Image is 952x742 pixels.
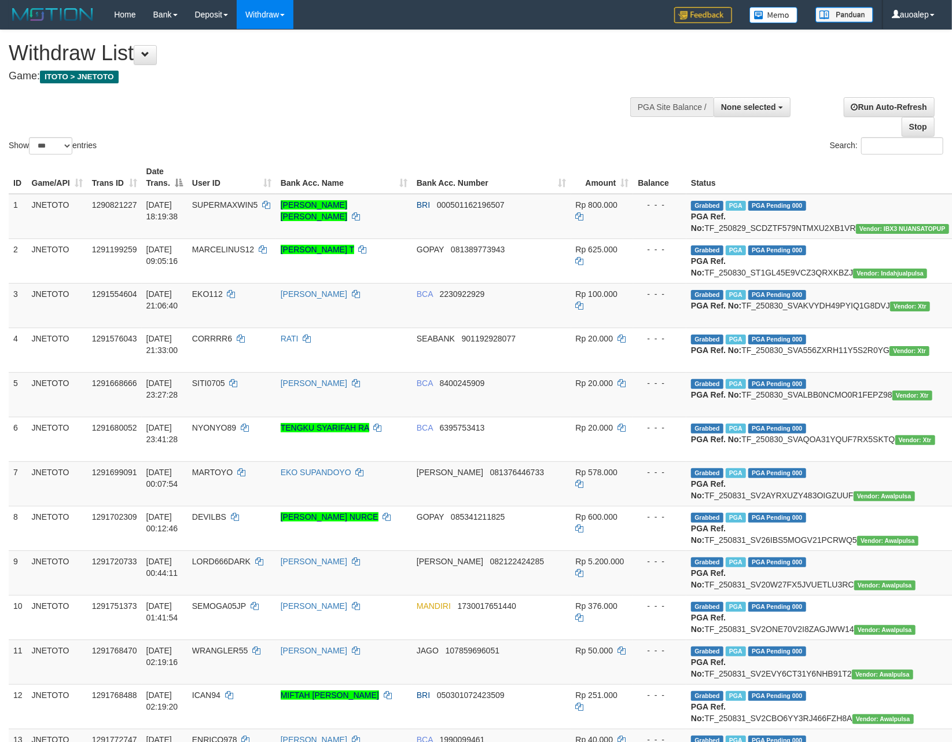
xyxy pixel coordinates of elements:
span: Vendor URL: https://settle1.1velocity.biz [853,269,927,278]
td: 3 [9,283,27,328]
td: 12 [9,684,27,729]
div: - - - [638,199,682,211]
img: panduan.png [815,7,873,23]
img: Feedback.jpg [674,7,732,23]
select: Showentries [29,137,72,155]
span: Grabbed [691,647,723,656]
span: Rp 5.200.000 [576,557,624,566]
a: [PERSON_NAME] [281,646,347,655]
div: - - - [638,466,682,478]
span: [DATE] 00:12:46 [146,512,178,533]
span: JAGO [417,646,439,655]
span: Grabbed [691,691,723,701]
span: Rp 20.000 [576,379,613,388]
a: [PERSON_NAME] [281,557,347,566]
span: [PERSON_NAME] [417,557,483,566]
th: Bank Acc. Number: activate to sort column ascending [412,161,571,194]
span: Grabbed [691,335,723,344]
span: 1291576043 [92,334,137,343]
span: NYONYO89 [192,423,236,432]
h1: Withdraw List [9,42,623,65]
th: Date Trans.: activate to sort column descending [142,161,188,194]
span: Marked by auofahmi [726,468,746,478]
img: MOTION_logo.png [9,6,97,23]
span: 1291768470 [92,646,137,655]
td: JNETOTO [27,417,87,461]
b: PGA Ref. No: [691,301,741,310]
span: PGA Pending [748,245,806,255]
span: Vendor URL: https://service31.1velocity.biz [889,346,929,356]
b: PGA Ref. No: [691,702,726,723]
span: SEABANK [417,334,455,343]
th: Game/API: activate to sort column ascending [27,161,87,194]
b: PGA Ref. No: [691,613,726,634]
td: JNETOTO [27,595,87,640]
span: MANDIRI [417,601,451,611]
input: Search: [861,137,943,155]
span: Copy 000501162196507 to clipboard [437,200,505,210]
a: [PERSON_NAME] [281,601,347,611]
span: Vendor URL: https://service2.1velocity.biz [854,491,915,501]
span: [DATE] 18:19:38 [146,200,178,221]
span: PGA Pending [748,691,806,701]
span: Rp 625.000 [576,245,617,254]
span: Copy 6395753413 to clipboard [440,423,485,432]
span: Copy 050301072423509 to clipboard [437,690,505,700]
div: - - - [638,244,682,255]
b: PGA Ref. No: [691,568,726,589]
span: 1291751373 [92,601,137,611]
b: PGA Ref. No: [691,256,726,277]
span: BCA [417,289,433,299]
span: Grabbed [691,290,723,300]
a: [PERSON_NAME] [281,289,347,299]
span: Copy 081376446733 to clipboard [490,468,544,477]
span: Rp 251.000 [576,690,617,700]
span: Marked by auofahmi [726,424,746,434]
b: PGA Ref. No: [691,479,726,500]
span: Marked by auowiliam [726,335,746,344]
span: Grabbed [691,245,723,255]
th: Trans ID: activate to sort column ascending [87,161,142,194]
span: PGA Pending [748,424,806,434]
span: PGA Pending [748,335,806,344]
span: Copy 2230922929 to clipboard [440,289,485,299]
span: PGA Pending [748,290,806,300]
span: Vendor URL: https://secure13.1velocity.biz [856,224,949,234]
div: PGA Site Balance / [630,97,714,117]
span: Vendor URL: https://service2.1velocity.biz [852,670,913,679]
div: - - - [638,333,682,344]
span: Copy 901192928077 to clipboard [462,334,516,343]
span: SITI0705 [192,379,225,388]
th: Balance [633,161,686,194]
div: - - - [638,600,682,612]
label: Search: [830,137,943,155]
b: PGA Ref. No: [691,212,726,233]
span: Rp 800.000 [576,200,617,210]
th: User ID: activate to sort column ascending [188,161,276,194]
label: Show entries [9,137,97,155]
span: 1291668666 [92,379,137,388]
td: 2 [9,238,27,283]
span: Copy 8400245909 to clipboard [440,379,485,388]
span: Vendor URL: https://service31.1velocity.biz [895,435,935,445]
th: Bank Acc. Name: activate to sort column ascending [276,161,412,194]
span: CORRRR6 [192,334,232,343]
b: PGA Ref. No: [691,390,741,399]
span: WRANGLER55 [192,646,248,655]
span: Rp 100.000 [576,289,617,299]
span: 1291199259 [92,245,137,254]
span: Copy 1730017651440 to clipboard [458,601,516,611]
span: Copy 085341211825 to clipboard [451,512,505,521]
a: Stop [902,117,935,137]
span: SEMOGA05JP [192,601,246,611]
div: - - - [638,422,682,434]
button: None selected [714,97,791,117]
span: Vendor URL: https://service31.1velocity.biz [890,302,930,311]
span: MARTOYO [192,468,233,477]
td: 5 [9,372,27,417]
span: BCA [417,423,433,432]
span: Rp 50.000 [576,646,613,655]
span: [DATE] 23:41:28 [146,423,178,444]
span: PGA Pending [748,513,806,523]
span: [DATE] 21:06:40 [146,289,178,310]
